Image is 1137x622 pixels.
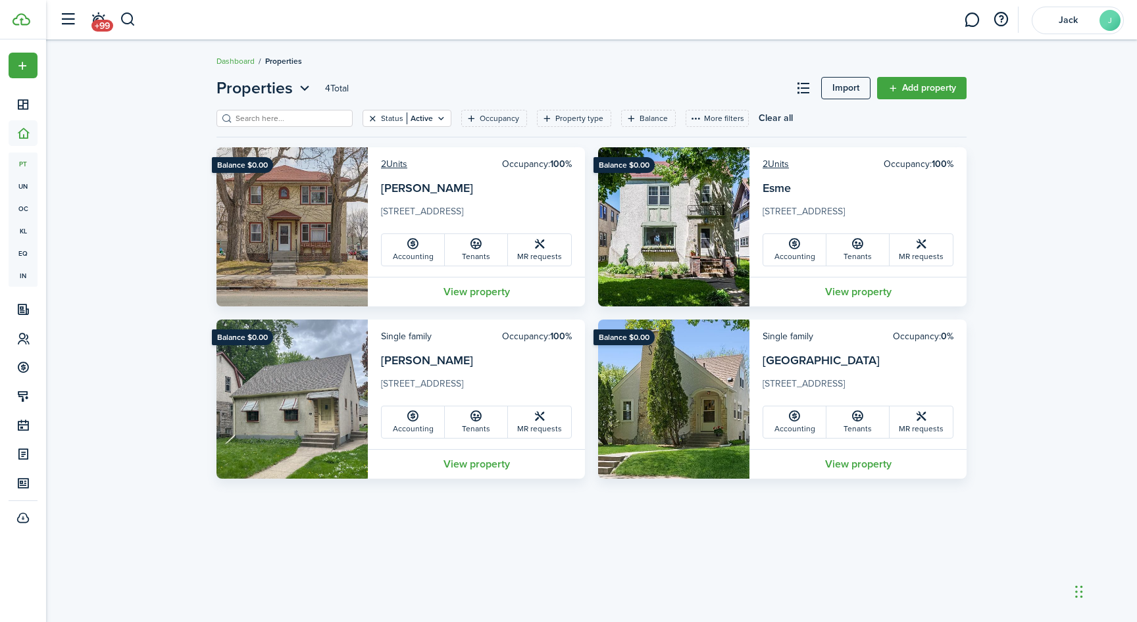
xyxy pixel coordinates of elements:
[9,175,38,197] a: un
[763,377,953,398] card-description: [STREET_ADDRESS]
[325,82,349,95] header-page-total: 4 Total
[9,197,38,220] a: oc
[890,406,953,438] a: MR requests
[91,20,113,32] span: +99
[763,234,826,266] a: Accounting
[381,179,473,197] a: [PERSON_NAME]
[9,53,38,78] button: Open menu
[216,76,293,100] span: Properties
[537,110,611,127] filter-tag: Open filter
[445,234,508,266] a: Tenants
[763,329,813,343] card-header-left: Single family
[959,3,984,37] a: Messaging
[550,329,572,343] b: 100%
[368,277,585,306] a: View property
[890,234,953,266] a: MR requests
[508,234,571,266] a: MR requests
[9,153,38,175] a: pt
[120,9,136,31] button: Search
[216,55,255,67] a: Dashboard
[893,329,953,343] card-header-right: Occupancy:
[382,234,445,266] a: Accounting
[86,3,111,37] a: Notifications
[826,234,890,266] a: Tenants
[550,157,572,171] b: 100%
[763,157,789,171] a: 2Units
[502,329,572,343] card-header-right: Occupancy:
[932,157,953,171] b: 100%
[826,406,890,438] a: Tenants
[216,320,368,479] img: Property avatar
[212,329,273,345] ribbon: Balance $0.00
[445,406,508,438] a: Tenants
[382,406,445,438] a: Accounting
[990,9,1012,31] button: Open resource center
[821,77,871,99] a: Import
[594,157,655,173] ribbon: Balance $0.00
[763,406,826,438] a: Accounting
[9,220,38,242] a: kl
[381,329,432,343] card-header-left: Single family
[749,277,967,306] a: View property
[502,157,572,171] card-header-right: Occupancy:
[1099,10,1121,31] avatar-text: J
[367,113,378,124] button: Clear filter
[555,112,603,124] filter-tag-label: Property type
[216,76,313,100] button: Open menu
[763,352,880,369] a: [GEOGRAPHIC_DATA]
[216,147,368,306] img: Property avatar
[508,406,571,438] a: MR requests
[13,13,30,26] img: TenantCloud
[884,157,953,171] card-header-right: Occupancy:
[877,77,967,99] a: Add property
[598,147,749,306] img: Property avatar
[461,110,527,127] filter-tag: Open filter
[1071,559,1137,622] iframe: Chat Widget
[55,7,80,32] button: Open sidebar
[941,329,953,343] b: 0%
[621,110,676,127] filter-tag: Open filter
[763,204,953,226] card-description: [STREET_ADDRESS]
[1075,572,1083,611] div: Drag
[381,377,572,398] card-description: [STREET_ADDRESS]
[265,55,302,67] span: Properties
[1042,16,1094,25] span: Jack
[363,110,451,127] filter-tag: Open filter
[749,449,967,479] a: View property
[640,112,668,124] filter-tag-label: Balance
[381,112,403,124] filter-tag-label: Status
[9,264,38,287] a: in
[759,110,793,127] button: Clear all
[232,112,348,125] input: Search here...
[686,110,749,127] button: More filters
[216,76,313,100] button: Properties
[381,204,572,226] card-description: [STREET_ADDRESS]
[212,157,273,173] ribbon: Balance $0.00
[407,112,433,124] filter-tag-value: Active
[381,352,473,369] a: [PERSON_NAME]
[480,112,519,124] filter-tag-label: Occupancy
[598,320,749,479] img: Property avatar
[9,242,38,264] a: eq
[381,157,407,171] a: 2Units
[763,179,791,197] a: Esme
[368,449,585,479] a: View property
[594,329,655,345] ribbon: Balance $0.00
